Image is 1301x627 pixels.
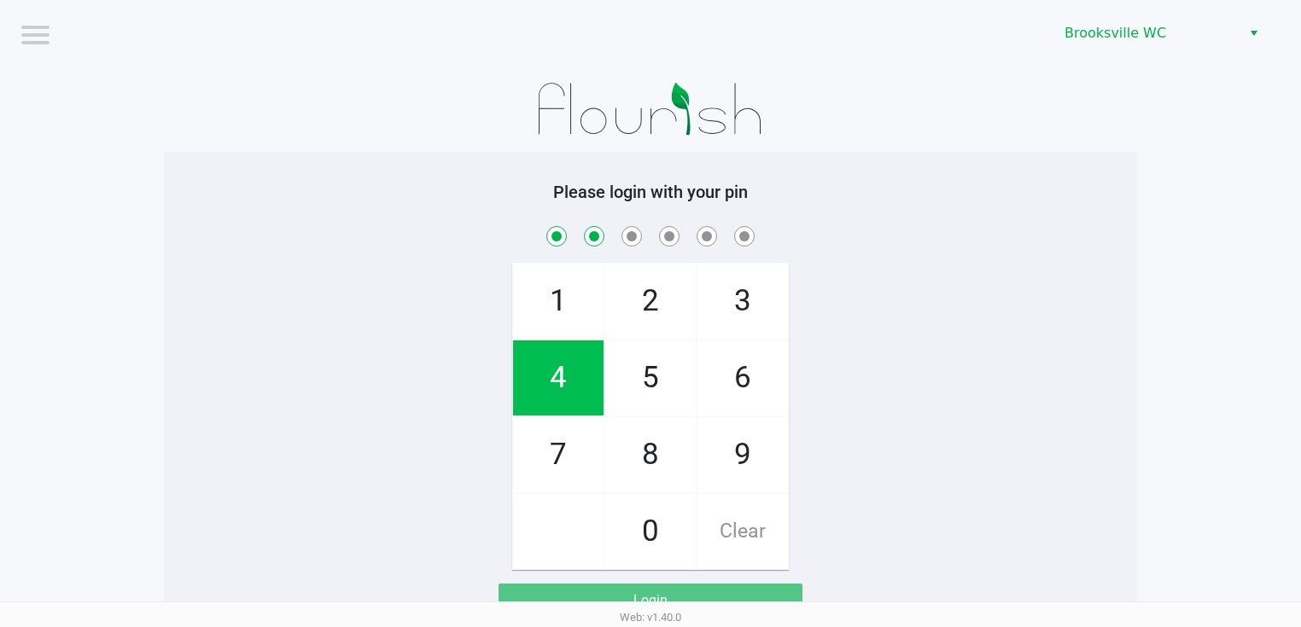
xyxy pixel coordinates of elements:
span: 9 [697,417,788,492]
span: 6 [697,340,788,415]
button: Select [1241,18,1266,49]
span: Clear [697,494,788,569]
span: 8 [605,417,696,492]
span: 5 [605,340,696,415]
span: Web: v1.40.0 [620,611,681,624]
span: 3 [697,264,788,339]
span: Brooksville WC [1065,23,1231,44]
h5: Please login with your pin [177,182,1124,202]
span: 7 [513,417,604,492]
span: 2 [605,264,696,339]
span: 4 [513,340,604,415]
span: 1 [513,264,604,339]
span: 0 [605,494,696,569]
